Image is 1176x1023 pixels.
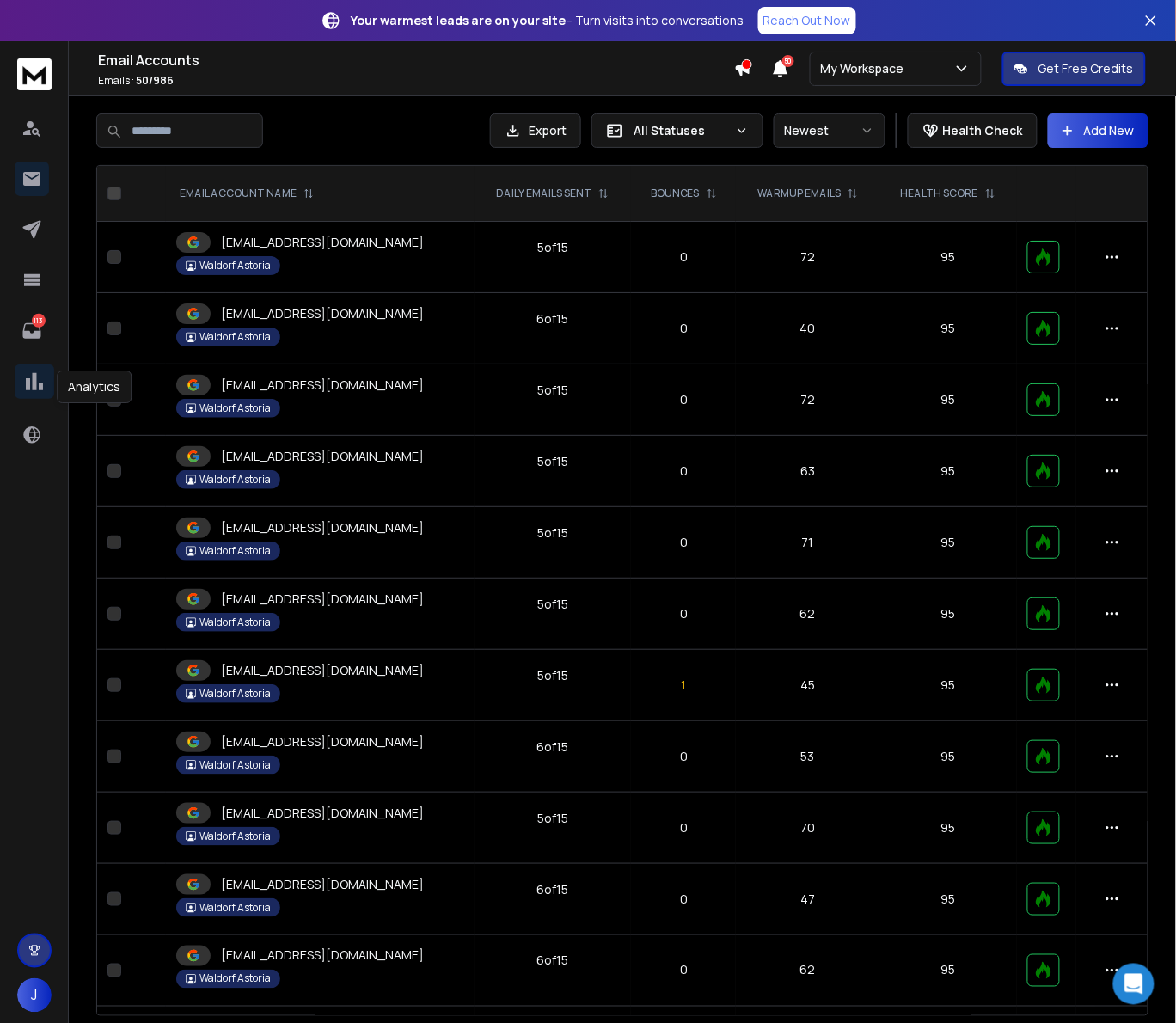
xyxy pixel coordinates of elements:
p: Waldorf Astoria [199,259,271,273]
div: EMAIL ACCOUNT NAME [180,187,314,200]
div: 6 of 15 [536,953,568,970]
td: 71 [736,507,879,579]
div: 6 of 15 [536,881,568,898]
button: Export [490,113,581,148]
div: 5 of 15 [537,524,568,542]
button: J [17,978,52,1013]
button: Add New [1048,113,1148,148]
p: Waldorf Astoria [199,901,271,915]
div: 6 of 15 [536,310,568,328]
p: 0 [641,248,726,266]
p: [EMAIL_ADDRESS][DOMAIN_NAME] [221,733,424,750]
span: 50 / 986 [136,73,174,88]
div: 6 of 15 [536,738,568,756]
div: 5 of 15 [537,239,568,256]
td: 95 [879,507,1016,579]
td: 40 [736,293,879,364]
p: BOUNCES [651,187,700,200]
p: 0 [641,391,726,408]
td: 63 [736,436,879,507]
button: Newest [774,113,885,148]
td: 95 [879,793,1016,864]
p: 0 [641,534,726,551]
td: 45 [736,650,879,721]
td: 95 [879,935,1016,1007]
td: 72 [736,222,879,293]
td: 95 [879,650,1016,721]
td: 95 [879,436,1016,507]
p: WARMUP EMAILS [757,187,841,200]
p: DAILY EMAILS SENT [496,187,591,200]
div: 5 of 15 [537,810,568,827]
p: Waldorf Astoria [199,616,271,629]
p: [EMAIL_ADDRESS][DOMAIN_NAME] [221,947,424,965]
a: Reach Out Now [758,7,856,34]
p: Waldorf Astoria [199,972,271,986]
td: 72 [736,364,879,436]
p: Waldorf Astoria [199,473,271,487]
p: 0 [641,462,726,480]
p: [EMAIL_ADDRESS][DOMAIN_NAME] [221,591,424,608]
p: Get Free Credits [1038,60,1134,77]
td: 53 [736,721,879,793]
p: [EMAIL_ADDRESS][DOMAIN_NAME] [221,805,424,822]
p: 0 [641,748,726,765]
p: [EMAIL_ADDRESS][DOMAIN_NAME] [221,305,424,322]
td: 70 [736,793,879,864]
div: 5 of 15 [537,382,568,399]
p: [EMAIL_ADDRESS][DOMAIN_NAME] [221,377,424,394]
p: Reach Out Now [763,12,851,29]
p: Waldorf Astoria [199,687,271,701]
p: 113 [32,314,46,328]
div: 5 of 15 [537,453,568,470]
a: 113 [15,314,49,348]
p: – Turn visits into conversations [352,12,744,29]
div: 5 of 15 [537,667,568,684]
p: Waldorf Astoria [199,830,271,843]
p: 0 [641,605,726,622]
button: Health Check [908,113,1038,148]
p: All Statuses [634,122,728,139]
td: 95 [879,721,1016,793]
p: Waldorf Astoria [199,330,271,344]
div: Analytics [57,371,132,403]
div: Open Intercom Messenger [1113,964,1155,1005]
p: 1 [641,677,726,694]
td: 47 [736,864,879,935]
p: 0 [641,891,726,908]
button: Get Free Credits [1002,52,1146,86]
p: [EMAIL_ADDRESS][DOMAIN_NAME] [221,662,424,679]
p: Waldorf Astoria [199,401,271,415]
img: logo [17,58,52,90]
td: 95 [879,364,1016,436]
p: My Workspace [821,60,911,77]
p: 0 [641,320,726,337]
p: [EMAIL_ADDRESS][DOMAIN_NAME] [221,519,424,536]
td: 95 [879,864,1016,935]
p: Emails : [98,74,734,88]
strong: Your warmest leads are on your site [352,12,567,28]
td: 62 [736,935,879,1007]
td: 95 [879,293,1016,364]
h1: Email Accounts [98,50,734,70]
td: 95 [879,579,1016,650]
td: 62 [736,579,879,650]
span: 50 [782,55,794,67]
p: Waldorf Astoria [199,758,271,772]
p: 0 [641,819,726,836]
p: [EMAIL_ADDRESS][DOMAIN_NAME] [221,448,424,465]
p: [EMAIL_ADDRESS][DOMAIN_NAME] [221,234,424,251]
p: [EMAIL_ADDRESS][DOMAIN_NAME] [221,876,424,893]
p: Health Check [943,122,1023,139]
td: 95 [879,222,1016,293]
p: HEALTH SCORE [901,187,978,200]
p: Waldorf Astoria [199,544,271,558]
div: 5 of 15 [537,596,568,613]
p: 0 [641,962,726,979]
